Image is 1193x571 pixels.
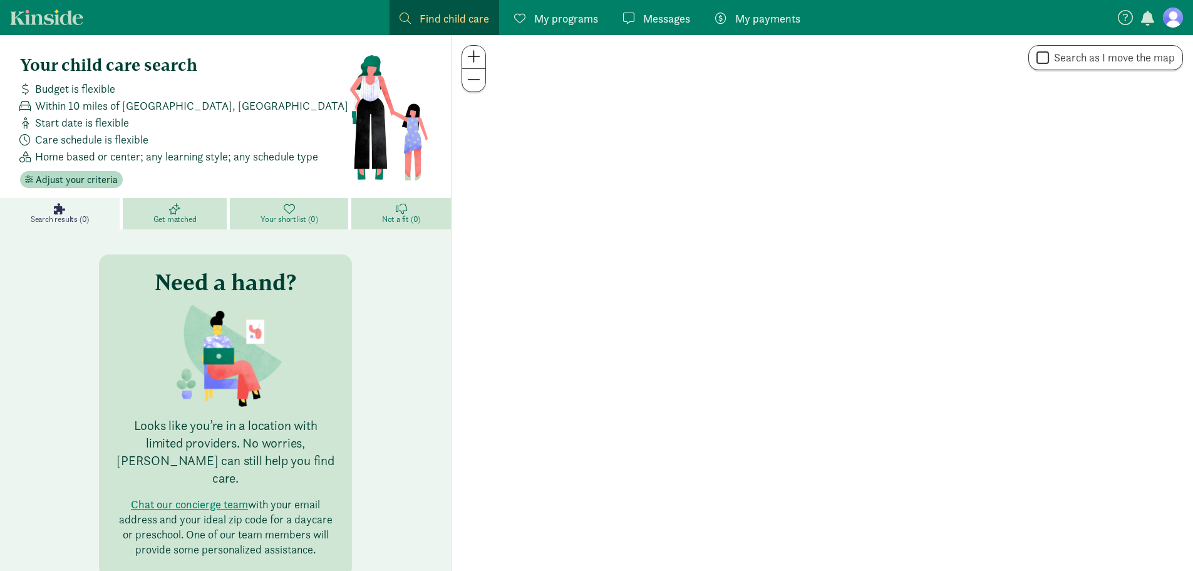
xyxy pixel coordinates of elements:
[261,214,318,224] span: Your shortlist (0)
[230,198,351,229] a: Your shortlist (0)
[382,214,420,224] span: Not a fit (0)
[123,198,230,229] a: Get matched
[114,417,337,487] p: Looks like you’re in a location with limited providers. No worries, [PERSON_NAME] can still help ...
[20,171,123,189] button: Adjust your criteria
[35,97,348,114] span: Within 10 miles of [GEOGRAPHIC_DATA], [GEOGRAPHIC_DATA]
[20,55,349,75] h4: Your child care search
[35,148,318,165] span: Home based or center; any learning style; any schedule type
[153,214,197,224] span: Get matched
[35,80,115,97] span: Budget is flexible
[1049,50,1175,65] label: Search as I move the map
[35,114,129,131] span: Start date is flexible
[420,10,489,27] span: Find child care
[155,270,296,295] h3: Need a hand?
[31,214,89,224] span: Search results (0)
[36,172,118,187] span: Adjust your criteria
[735,10,800,27] span: My payments
[10,9,83,25] a: Kinside
[351,198,451,229] a: Not a fit (0)
[643,10,690,27] span: Messages
[131,497,248,512] button: Chat our concierge team
[114,497,337,557] p: with your email address and your ideal zip code for a daycare or preschool. One of our team membe...
[534,10,598,27] span: My programs
[35,131,148,148] span: Care schedule is flexible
